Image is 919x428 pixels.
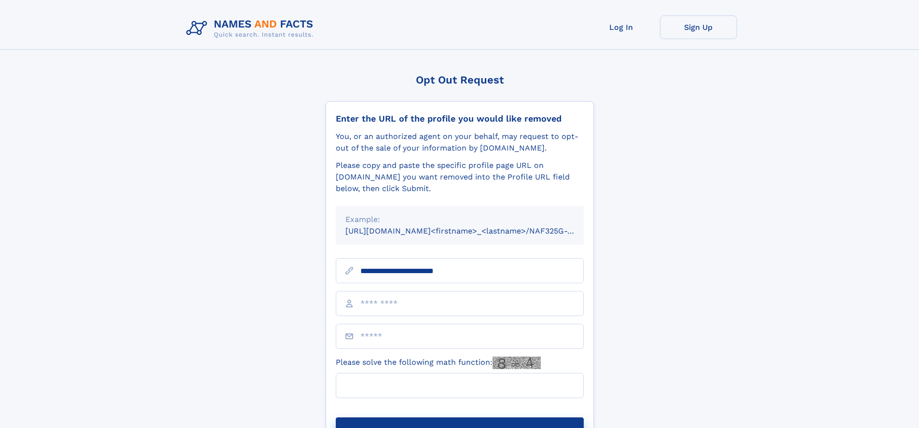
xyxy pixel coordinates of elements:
div: Enter the URL of the profile you would like removed [336,113,584,124]
label: Please solve the following math function: [336,357,541,369]
div: You, or an authorized agent on your behalf, may request to opt-out of the sale of your informatio... [336,131,584,154]
div: Please copy and paste the specific profile page URL on [DOMAIN_NAME] you want removed into the Pr... [336,160,584,194]
a: Sign Up [660,15,737,39]
div: Example: [345,214,574,225]
a: Log In [583,15,660,39]
small: [URL][DOMAIN_NAME]<firstname>_<lastname>/NAF325G-xxxxxxxx [345,226,602,235]
div: Opt Out Request [326,74,594,86]
img: Logo Names and Facts [182,15,321,41]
